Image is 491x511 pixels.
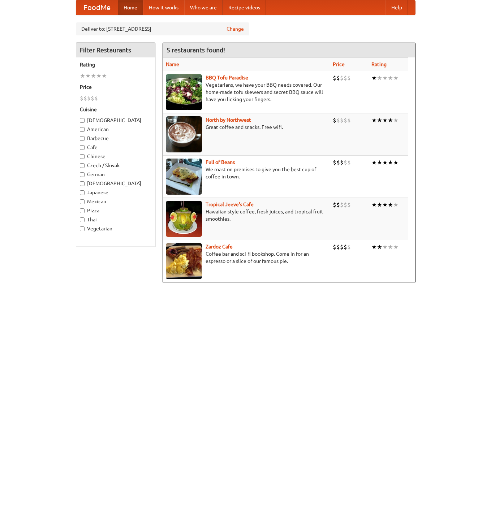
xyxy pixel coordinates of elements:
label: Pizza [80,207,151,214]
p: Coffee bar and sci-fi bookshop. Come in for an espresso or a slice of our famous pie. [166,250,327,265]
input: Czech / Slovak [80,163,85,168]
a: Full of Beans [206,159,235,165]
li: ★ [377,201,382,209]
input: American [80,127,85,132]
label: German [80,171,151,178]
img: zardoz.jpg [166,243,202,279]
li: $ [347,159,351,166]
li: $ [340,201,344,209]
h5: Cuisine [80,106,151,113]
li: ★ [371,243,377,251]
h4: Filter Restaurants [76,43,155,57]
li: ★ [85,72,91,80]
h5: Price [80,83,151,91]
li: $ [340,159,344,166]
li: $ [336,159,340,166]
li: $ [344,201,347,209]
a: Tropical Jeeve's Cafe [206,202,254,207]
li: ★ [382,243,388,251]
b: Zardoz Cafe [206,244,233,250]
img: north.jpg [166,116,202,152]
li: ★ [393,116,399,124]
li: $ [340,74,344,82]
a: Home [118,0,143,15]
label: American [80,126,151,133]
label: Japanese [80,189,151,196]
li: ★ [96,72,102,80]
li: ★ [393,243,399,251]
h5: Rating [80,61,151,68]
label: Mexican [80,198,151,205]
label: [DEMOGRAPHIC_DATA] [80,180,151,187]
li: ★ [388,159,393,166]
li: ★ [393,159,399,166]
input: [DEMOGRAPHIC_DATA] [80,118,85,123]
img: beans.jpg [166,159,202,195]
img: jeeves.jpg [166,201,202,237]
li: $ [347,116,351,124]
label: Barbecue [80,135,151,142]
li: $ [336,201,340,209]
li: ★ [388,116,393,124]
a: FoodMe [76,0,118,15]
input: Japanese [80,190,85,195]
div: Deliver to: [STREET_ADDRESS] [76,22,249,35]
li: ★ [377,159,382,166]
li: $ [333,201,336,209]
li: $ [336,74,340,82]
li: $ [91,94,94,102]
input: Mexican [80,199,85,204]
li: $ [333,74,336,82]
img: tofuparadise.jpg [166,74,202,110]
p: Hawaiian style coffee, fresh juices, and tropical fruit smoothies. [166,208,327,222]
input: Chinese [80,154,85,159]
li: $ [333,159,336,166]
a: Price [333,61,345,67]
input: Barbecue [80,136,85,141]
input: Cafe [80,145,85,150]
li: $ [80,94,83,102]
li: ★ [371,159,377,166]
li: ★ [388,243,393,251]
li: ★ [393,201,399,209]
label: Cafe [80,144,151,151]
li: ★ [102,72,107,80]
label: [DEMOGRAPHIC_DATA] [80,117,151,124]
li: ★ [382,201,388,209]
a: Name [166,61,179,67]
input: Vegetarian [80,226,85,231]
input: [DEMOGRAPHIC_DATA] [80,181,85,186]
li: ★ [382,159,388,166]
li: $ [83,94,87,102]
a: BBQ Tofu Paradise [206,75,248,81]
p: We roast on premises to give you the best cup of coffee in town. [166,166,327,180]
label: Czech / Slovak [80,162,151,169]
ng-pluralize: 5 restaurants found! [167,47,225,53]
a: Change [227,25,244,33]
a: North by Northwest [206,117,251,123]
li: ★ [377,74,382,82]
li: $ [344,116,347,124]
li: ★ [371,74,377,82]
li: $ [94,94,98,102]
li: ★ [371,201,377,209]
li: $ [340,116,344,124]
li: ★ [80,72,85,80]
label: Vegetarian [80,225,151,232]
li: $ [336,116,340,124]
a: Who we are [184,0,223,15]
li: ★ [382,74,388,82]
li: $ [340,243,344,251]
a: Rating [371,61,387,67]
li: ★ [393,74,399,82]
li: $ [347,74,351,82]
li: $ [333,116,336,124]
li: $ [347,243,351,251]
li: $ [344,74,347,82]
li: ★ [91,72,96,80]
a: Recipe videos [223,0,266,15]
a: Help [386,0,408,15]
